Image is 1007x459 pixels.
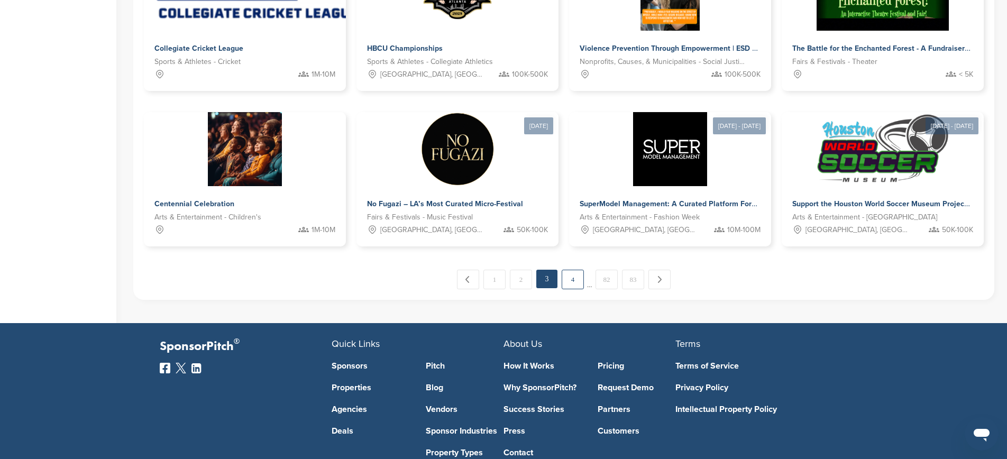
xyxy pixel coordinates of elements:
span: Quick Links [332,338,380,350]
span: ® [234,335,240,348]
span: 100K-500K [512,69,548,80]
a: Request Demo [598,383,676,392]
span: … [587,270,592,289]
a: Contact [503,448,582,457]
a: How It Works [503,362,582,370]
span: Arts & Entertainment - Children's [154,212,261,223]
span: Fairs & Festivals - Music Festival [367,212,473,223]
a: ← Previous [457,270,479,289]
img: Sponsorpitch & [208,112,282,186]
a: Press [503,427,582,435]
a: 2 [510,270,532,289]
div: [DATE] - [DATE] [713,117,766,134]
span: HBCU Championships [367,44,443,53]
span: < 5K [959,69,973,80]
a: Pitch [426,362,504,370]
iframe: Button to launch messaging window [965,417,999,451]
a: Success Stories [503,405,582,414]
span: [GEOGRAPHIC_DATA], [GEOGRAPHIC_DATA] [380,69,484,80]
span: Sports & Athletes - Cricket [154,56,241,68]
span: Centennial Celebration [154,199,234,208]
img: Sponsorpitch & [633,112,707,186]
a: Properties [332,383,410,392]
span: No Fugazi – LA’s Most Curated Micro-Festival [367,199,523,208]
span: SuperModel Management: A Curated Platform For Premium Brand Alignment [580,199,844,208]
a: [DATE] - [DATE] Sponsorpitch & SuperModel Management: A Curated Platform For Premium Brand Alignm... [569,95,771,246]
a: [DATE] Sponsorpitch & No Fugazi – LA’s Most Curated Micro-Festival Fairs & Festivals - Music Fest... [356,95,559,246]
span: Sports & Athletes - Collegiate Athletics [367,56,493,68]
img: Sponsorpitch & [420,112,495,186]
span: [GEOGRAPHIC_DATA], [GEOGRAPHIC_DATA] [805,224,910,236]
span: 1M-10M [312,69,335,80]
span: Support the Houston World Soccer Museum Project [792,199,967,208]
span: Terms [675,338,700,350]
a: Customers [598,427,676,435]
span: 50K-100K [942,224,973,236]
a: Privacy Policy [675,383,831,392]
span: [GEOGRAPHIC_DATA], [GEOGRAPHIC_DATA] [380,224,484,236]
a: Blog [426,383,504,392]
a: 82 [596,270,618,289]
span: Violence Prevention Through Empowerment | ESD Advanced Learning Seminar Series [580,44,871,53]
a: 4 [562,270,584,289]
a: Intellectual Property Policy [675,405,831,414]
img: Twitter [176,363,186,373]
span: Arts & Entertainment - Fashion Week [580,212,700,223]
a: Property Types [426,448,504,457]
em: 3 [536,270,557,288]
a: 83 [622,270,644,289]
a: Sponsors [332,362,410,370]
img: Facebook [160,363,170,373]
span: Arts & Entertainment - [GEOGRAPHIC_DATA] [792,212,937,223]
a: Terms of Service [675,362,831,370]
a: Sponsorpitch & Centennial Celebration Arts & Entertainment - Children's 1M-10M [144,112,346,246]
a: Pricing [598,362,676,370]
span: 100K-500K [725,69,761,80]
a: Vendors [426,405,504,414]
img: Sponsorpitch & [816,112,950,186]
span: 1M-10M [312,224,335,236]
a: Deals [332,427,410,435]
a: Next → [648,270,671,289]
div: [DATE] [524,117,553,134]
p: SponsorPitch [160,339,332,354]
a: Sponsor Industries [426,427,504,435]
a: Why SponsorPitch? [503,383,582,392]
a: Agencies [332,405,410,414]
span: Fairs & Festivals - Theater [792,56,877,68]
span: [GEOGRAPHIC_DATA], [GEOGRAPHIC_DATA] [593,224,697,236]
span: Collegiate Cricket League [154,44,243,53]
span: 50K-100K [517,224,548,236]
a: [DATE] - [DATE] Sponsorpitch & Support the Houston World Soccer Museum Project Arts & Entertainme... [782,95,984,246]
span: About Us [503,338,542,350]
span: Nonprofits, Causes, & Municipalities - Social Justice [580,56,745,68]
div: [DATE] - [DATE] [926,117,978,134]
a: Partners [598,405,676,414]
span: 10M-100M [727,224,761,236]
a: 1 [483,270,506,289]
